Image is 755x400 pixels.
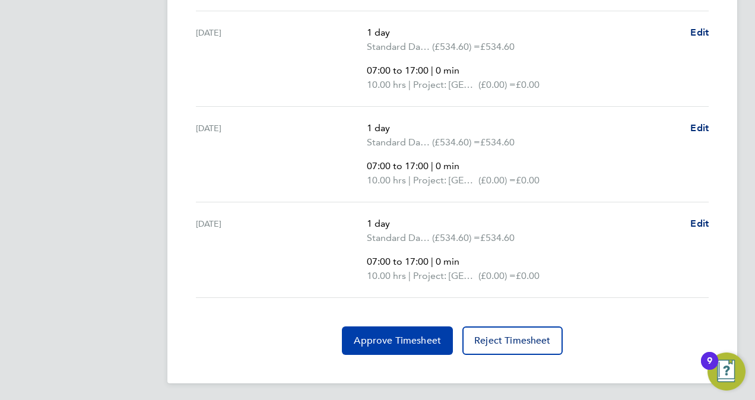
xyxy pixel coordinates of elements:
[367,26,681,40] p: 1 day
[516,270,540,281] span: £0.00
[413,269,478,283] span: Project: [GEOGRAPHIC_DATA] - PO5337942
[196,121,367,188] div: [DATE]
[480,41,515,52] span: £534.60
[480,232,515,243] span: £534.60
[707,361,712,376] div: 9
[432,232,480,243] span: (£534.60) =
[367,270,406,281] span: 10.00 hrs
[474,335,551,347] span: Reject Timesheet
[432,136,480,148] span: (£534.60) =
[367,40,432,54] span: Standard Day Rate
[516,174,540,186] span: £0.00
[516,79,540,90] span: £0.00
[367,79,406,90] span: 10.00 hrs
[436,160,459,172] span: 0 min
[196,26,367,92] div: [DATE]
[367,256,429,267] span: 07:00 to 17:00
[431,65,433,76] span: |
[342,326,453,355] button: Approve Timesheet
[354,335,441,347] span: Approve Timesheet
[690,122,709,134] span: Edit
[367,231,432,245] span: Standard Day Rate
[432,41,480,52] span: (£534.60) =
[413,78,478,92] span: Project: [GEOGRAPHIC_DATA] - PO5337942
[478,79,516,90] span: (£0.00) =
[431,160,433,172] span: |
[690,121,709,135] a: Edit
[408,174,411,186] span: |
[478,174,516,186] span: (£0.00) =
[436,65,459,76] span: 0 min
[367,135,432,150] span: Standard Day Rate
[690,27,709,38] span: Edit
[690,218,709,229] span: Edit
[367,65,429,76] span: 07:00 to 17:00
[690,26,709,40] a: Edit
[431,256,433,267] span: |
[196,217,367,283] div: [DATE]
[367,174,406,186] span: 10.00 hrs
[690,217,709,231] a: Edit
[367,160,429,172] span: 07:00 to 17:00
[408,79,411,90] span: |
[478,270,516,281] span: (£0.00) =
[367,121,681,135] p: 1 day
[462,326,563,355] button: Reject Timesheet
[367,217,681,231] p: 1 day
[480,136,515,148] span: £534.60
[413,173,478,188] span: Project: [GEOGRAPHIC_DATA] - PO5337942
[408,270,411,281] span: |
[708,353,746,391] button: Open Resource Center, 9 new notifications
[436,256,459,267] span: 0 min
